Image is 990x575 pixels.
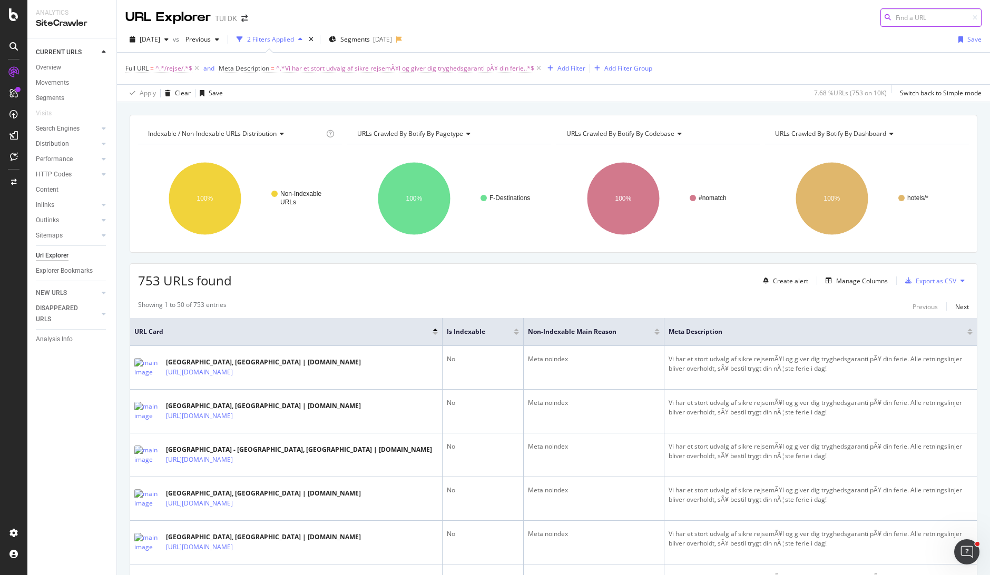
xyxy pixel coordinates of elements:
div: Segments [36,93,64,104]
div: Visits [36,108,52,119]
div: Meta noindex [528,442,660,451]
text: F-Destinations [489,194,530,202]
span: vs [173,35,181,44]
div: [GEOGRAPHIC_DATA] - [GEOGRAPHIC_DATA], [GEOGRAPHIC_DATA] | [DOMAIN_NAME] [166,445,432,454]
a: Sitemaps [36,230,99,241]
div: A chart. [556,153,760,244]
span: URLs Crawled By Botify By dashboard [775,129,886,138]
a: Outlinks [36,215,99,226]
h4: Indexable / Non-Indexable URLs Distribution [146,125,324,142]
div: 2 Filters Applied [247,35,294,44]
div: No [447,354,519,364]
div: SiteCrawler [36,17,108,29]
div: No [447,485,519,495]
div: DISAPPEARED URLS [36,303,89,325]
div: Outlinks [36,215,59,226]
button: [DATE] [125,31,173,48]
div: [GEOGRAPHIC_DATA], [GEOGRAPHIC_DATA] | [DOMAIN_NAME] [166,401,361,411]
a: HTTP Codes [36,169,99,180]
div: [GEOGRAPHIC_DATA], [GEOGRAPHIC_DATA] | [DOMAIN_NAME] [166,532,361,542]
span: ^.*Vi har et stort udvalg af sikre rejsemÃ¥l og giver dig tryghedsgaranti pÃ¥ din ferie..*$ [276,61,534,76]
button: Export as CSV [901,272,956,289]
button: Add Filter Group [590,62,652,75]
div: Add Filter Group [604,64,652,73]
text: 100% [406,195,422,202]
input: Find a URL [880,8,982,27]
span: Is Indexable [447,327,498,336]
button: Save [195,85,223,102]
text: #nomatch [699,194,727,202]
button: Clear [161,85,191,102]
div: Performance [36,154,73,165]
span: Non-Indexable Main Reason [528,327,639,336]
svg: A chart. [765,153,969,244]
div: Vi har et stort udvalg af sikre rejsemÃ¥l og giver dig tryghedsgaranti pÃ¥ din ferie. Alle retnin... [669,485,973,504]
div: No [447,442,519,451]
span: URLs Crawled By Botify By pagetype [357,129,463,138]
div: Save [967,35,982,44]
div: [GEOGRAPHIC_DATA], [GEOGRAPHIC_DATA] | [DOMAIN_NAME] [166,489,361,498]
span: Meta Description [219,64,269,73]
button: Segments[DATE] [325,31,396,48]
a: Segments [36,93,109,104]
button: Switch back to Simple mode [896,85,982,102]
img: main image [134,402,161,421]
h4: URLs Crawled By Botify By pagetype [355,125,542,142]
a: Distribution [36,138,99,150]
div: Explorer Bookmarks [36,265,93,276]
svg: A chart. [138,153,342,244]
a: [URL][DOMAIN_NAME] [166,411,233,421]
span: Meta Description [669,327,952,336]
span: URL Card [134,327,430,336]
div: Content [36,184,58,195]
div: arrow-right-arrow-left [241,15,248,22]
img: main image [134,533,161,552]
h4: URLs Crawled By Botify By codebase [564,125,751,142]
div: Vi har et stort udvalg af sikre rejsemÃ¥l og giver dig tryghedsgaranti pÃ¥ din ferie. Alle retnin... [669,529,973,548]
span: 2025 Jun. 30th [140,35,160,44]
button: Manage Columns [821,274,888,287]
div: Distribution [36,138,69,150]
div: Analytics [36,8,108,17]
div: Url Explorer [36,250,68,261]
a: Movements [36,77,109,88]
text: hotels/* [907,194,928,202]
a: DISAPPEARED URLS [36,303,99,325]
div: [GEOGRAPHIC_DATA], [GEOGRAPHIC_DATA] | [DOMAIN_NAME] [166,358,361,367]
div: Manage Columns [836,276,888,285]
span: Full URL [125,64,149,73]
span: 753 URLs found [138,272,232,289]
h4: URLs Crawled By Botify By dashboard [773,125,959,142]
div: Vi har et stort udvalg af sikre rejsemÃ¥l og giver dig tryghedsgaranti pÃ¥ din ferie. Alle retnin... [669,442,973,461]
text: Non-Indexable [280,190,321,197]
div: Add Filter [557,64,585,73]
button: Next [955,300,969,313]
button: and [203,63,214,73]
div: Analysis Info [36,334,73,345]
div: Overview [36,62,61,73]
a: [URL][DOMAIN_NAME] [166,542,233,552]
a: Inlinks [36,200,99,211]
div: 7.68 % URLs ( 753 on 10K ) [814,88,887,97]
a: Overview [36,62,109,73]
a: [URL][DOMAIN_NAME] [166,498,233,509]
img: main image [134,358,161,377]
svg: A chart. [347,153,551,244]
button: Add Filter [543,62,585,75]
text: 100% [197,195,213,202]
span: = [271,64,275,73]
div: Meta noindex [528,485,660,495]
div: No [447,398,519,408]
span: URLs Crawled By Botify By codebase [566,129,674,138]
button: Apply [125,85,156,102]
div: Switch back to Simple mode [900,88,982,97]
span: Segments [340,35,370,44]
span: ^.*/rejse/.*$ [155,61,192,76]
a: NEW URLS [36,287,99,299]
div: Save [209,88,223,97]
div: Next [955,302,969,311]
text: URLs [280,199,296,206]
div: Movements [36,77,69,88]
